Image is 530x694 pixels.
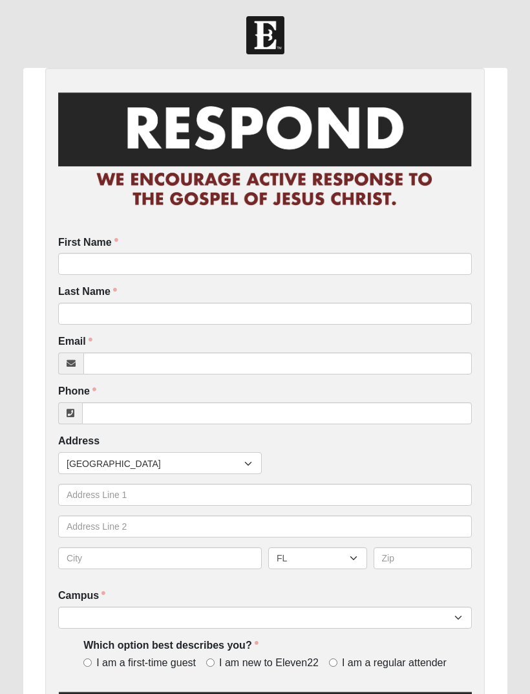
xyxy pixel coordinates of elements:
span: I am a first-time guest [96,656,196,671]
input: I am a first-time guest [83,658,92,667]
input: I am new to Eleven22 [206,658,215,667]
span: I am a regular attender [342,656,447,671]
input: Zip [374,547,472,569]
span: [GEOGRAPHIC_DATA] [67,453,244,475]
input: Address Line 1 [58,484,472,506]
label: First Name [58,235,118,250]
label: Email [58,334,92,349]
label: Campus [58,589,105,603]
label: Address [58,434,100,449]
span: I am new to Eleven22 [219,656,319,671]
img: RespondCardHeader.png [58,81,472,219]
label: Phone [58,384,96,399]
img: Church of Eleven22 Logo [246,16,284,54]
input: I am a regular attender [329,658,337,667]
label: Which option best describes you? [83,638,258,653]
input: Address Line 2 [58,515,472,537]
label: Last Name [58,285,117,299]
input: City [58,547,262,569]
